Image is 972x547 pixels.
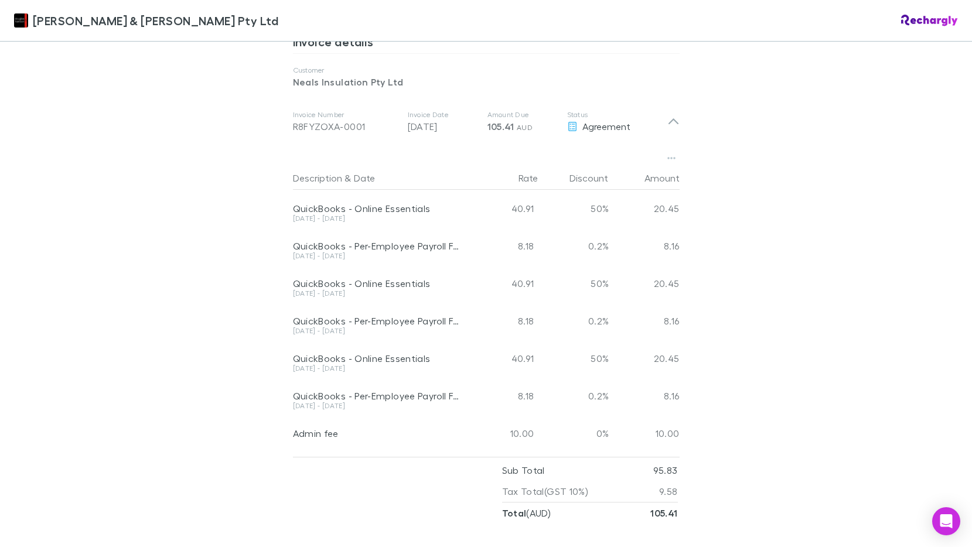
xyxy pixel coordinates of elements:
[293,278,464,289] div: QuickBooks - Online Essentials
[609,302,680,340] div: 8.16
[609,340,680,377] div: 20.45
[609,265,680,302] div: 20.45
[502,481,589,502] p: Tax Total (GST 10%)
[539,377,609,415] div: 0.2%
[469,377,539,415] div: 8.18
[293,166,464,190] div: &
[502,507,527,519] strong: Total
[293,110,398,119] p: Invoice Number
[293,240,464,252] div: QuickBooks - Per-Employee Payroll Fee | 3 employee paids
[284,98,689,145] div: Invoice NumberR8FYZOXA-0001Invoice Date[DATE]Amount Due105.41 AUDStatusAgreement
[293,315,464,327] div: QuickBooks - Per-Employee Payroll Fee | 3 employee paids
[487,110,558,119] p: Amount Due
[469,265,539,302] div: 40.91
[469,190,539,227] div: 40.91
[33,12,278,29] span: [PERSON_NAME] & [PERSON_NAME] Pty Ltd
[293,215,464,222] div: [DATE] - [DATE]
[539,340,609,377] div: 50%
[293,290,464,297] div: [DATE] - [DATE]
[659,481,677,502] p: 9.58
[293,252,464,259] div: [DATE] - [DATE]
[609,377,680,415] div: 8.16
[293,353,464,364] div: QuickBooks - Online Essentials
[14,13,28,28] img: Douglas & Harrison Pty Ltd's Logo
[502,502,551,524] p: ( AUD )
[293,390,464,402] div: QuickBooks - Per-Employee Payroll Fee | 3 employee paids
[901,15,958,26] img: Rechargly Logo
[539,302,609,340] div: 0.2%
[408,110,478,119] p: Invoice Date
[293,166,342,190] button: Description
[293,75,680,89] p: Neals Insulation Pty Ltd
[293,365,464,372] div: [DATE] - [DATE]
[609,227,680,265] div: 8.16
[609,190,680,227] div: 20.45
[582,121,630,132] span: Agreement
[293,203,464,214] div: QuickBooks - Online Essentials
[539,265,609,302] div: 50%
[487,121,514,132] span: 105.41
[293,66,680,75] p: Customer
[539,190,609,227] div: 50%
[502,460,545,481] p: Sub Total
[469,302,539,340] div: 8.18
[293,327,464,334] div: [DATE] - [DATE]
[567,110,667,119] p: Status
[653,460,678,481] p: 95.83
[293,428,464,439] div: Admin fee
[408,119,478,134] p: [DATE]
[293,402,464,409] div: [DATE] - [DATE]
[539,227,609,265] div: 0.2%
[517,123,533,132] span: AUD
[293,35,680,53] h3: Invoice details
[932,507,960,535] div: Open Intercom Messenger
[539,415,609,452] div: 0%
[293,119,398,134] div: R8FYZOXA-0001
[650,507,677,519] strong: 105.41
[469,340,539,377] div: 40.91
[469,227,539,265] div: 8.18
[354,166,375,190] button: Date
[469,415,539,452] div: 10.00
[609,415,680,452] div: 10.00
